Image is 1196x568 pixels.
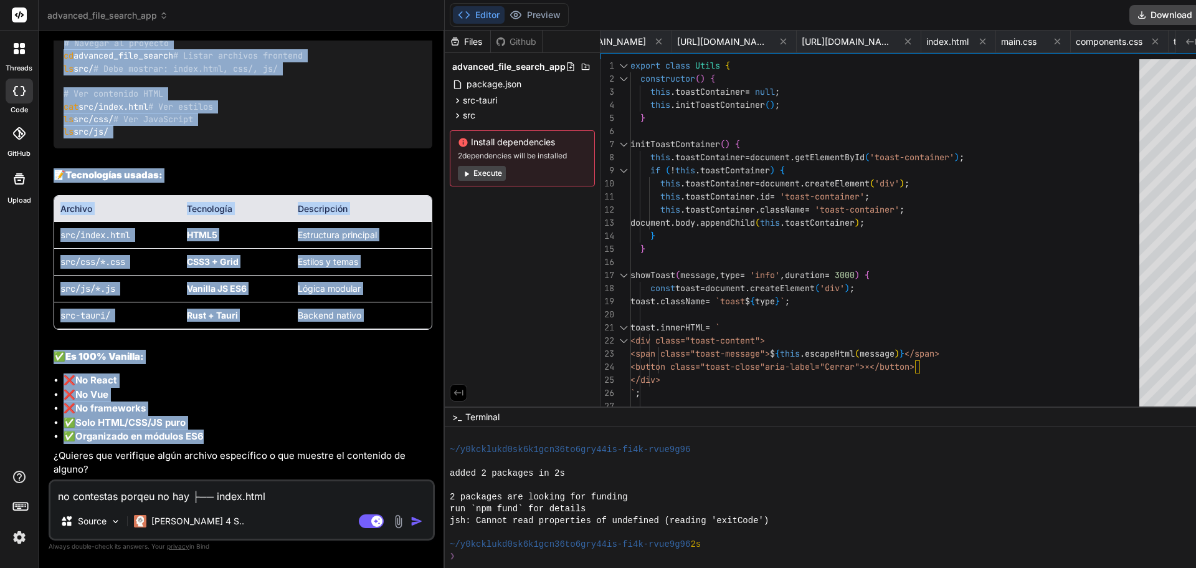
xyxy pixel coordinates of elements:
[855,348,860,359] span: (
[615,321,632,334] div: Click to collapse the range.
[1001,36,1037,48] span: main.css
[705,322,710,333] span: =
[675,99,765,110] span: initToastContainer
[75,416,186,428] strong: Solo HTML/CSS/JS puro
[60,229,130,241] code: src/index.html
[600,256,614,269] div: 16
[600,125,614,138] div: 6
[630,60,660,71] span: export
[665,165,670,176] span: (
[292,221,432,248] td: Estructura principal
[650,165,660,176] span: if
[64,63,74,74] span: ls
[64,127,74,138] span: ls
[959,152,964,163] span: ;
[615,164,632,177] div: Click to collapse the range.
[660,296,705,307] span: className
[600,85,614,99] div: 3
[660,178,680,189] span: this
[49,541,435,552] p: Always double-check its answers. Your in Bind
[640,73,695,84] span: constructor
[675,86,745,97] span: toastContainer
[695,60,720,71] span: Utils
[600,164,614,177] div: 9
[680,204,685,215] span: .
[815,204,899,215] span: 'toast-container'
[670,99,675,110] span: .
[640,243,645,254] span: }
[600,387,614,400] div: 26
[755,204,760,215] span: .
[860,217,865,228] span: ;
[600,151,614,164] div: 8
[650,230,655,241] span: }
[802,36,895,48] span: [URL][DOMAIN_NAME]
[700,217,755,228] span: appendChild
[64,113,74,125] span: ls
[750,282,815,294] span: createElement
[167,542,189,550] span: privacy
[573,36,646,48] span: [DOMAIN_NAME]
[64,373,432,388] li: ❌
[615,334,632,347] div: Click to collapse the range.
[47,9,168,22] span: advanced_file_search_app
[450,539,690,551] span: ~/y0kcklukd0sk6k1gcn36to6gry44is-fi4k-rvue9g96
[173,50,303,61] span: # Listar archivos frontend
[795,152,865,163] span: getElementById
[640,112,645,123] span: }
[64,50,74,61] span: cd
[600,190,614,203] div: 11
[491,36,542,48] div: Github
[650,282,675,294] span: const
[630,374,660,385] span: </div>
[770,191,775,202] span: =
[113,113,193,125] span: # Ver JavaScript
[60,256,125,267] code: src/css/*.css
[785,296,790,307] span: ;
[775,296,780,307] span: }
[600,216,614,229] div: 13
[710,73,715,84] span: {
[755,178,760,189] span: =
[775,86,780,97] span: ;
[450,503,586,515] span: run `npm fund` for details
[600,112,614,125] div: 5
[630,335,765,346] span: <div class="toast-content">
[770,348,775,359] span: $
[187,256,239,267] strong: CSS3 + Grid
[720,269,740,281] span: type
[775,348,780,359] span: {
[64,430,432,444] li: ✅
[954,152,959,163] span: )
[615,59,632,72] div: Click to collapse the range.
[780,191,865,202] span: 'toast-container'
[904,178,909,189] span: ;
[650,99,670,110] span: this
[780,296,785,307] span: `
[630,387,635,398] span: `
[870,152,954,163] span: 'toast-container'
[630,217,670,228] span: document
[670,86,675,97] span: .
[895,348,899,359] span: )
[600,243,614,256] div: 15
[65,350,144,362] strong: Es 100% Vanilla:
[725,138,730,150] span: )
[110,516,121,527] img: Pick Models
[9,527,30,548] img: settings
[865,152,870,163] span: (
[770,165,775,176] span: )
[64,37,169,49] span: # Navegar al proyecto
[780,269,785,281] span: ,
[875,178,899,189] span: 'div'
[855,217,860,228] span: )
[7,195,31,206] label: Upload
[187,310,238,320] strong: Rust + Tauri
[805,204,810,215] span: =
[680,269,715,281] span: message
[765,99,770,110] span: (
[134,515,146,527] img: Claude 4 Sonnet
[720,138,725,150] span: (
[670,152,675,163] span: .
[64,37,303,138] code: advanced_file_search src/ src/index.html src/css/ src/js/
